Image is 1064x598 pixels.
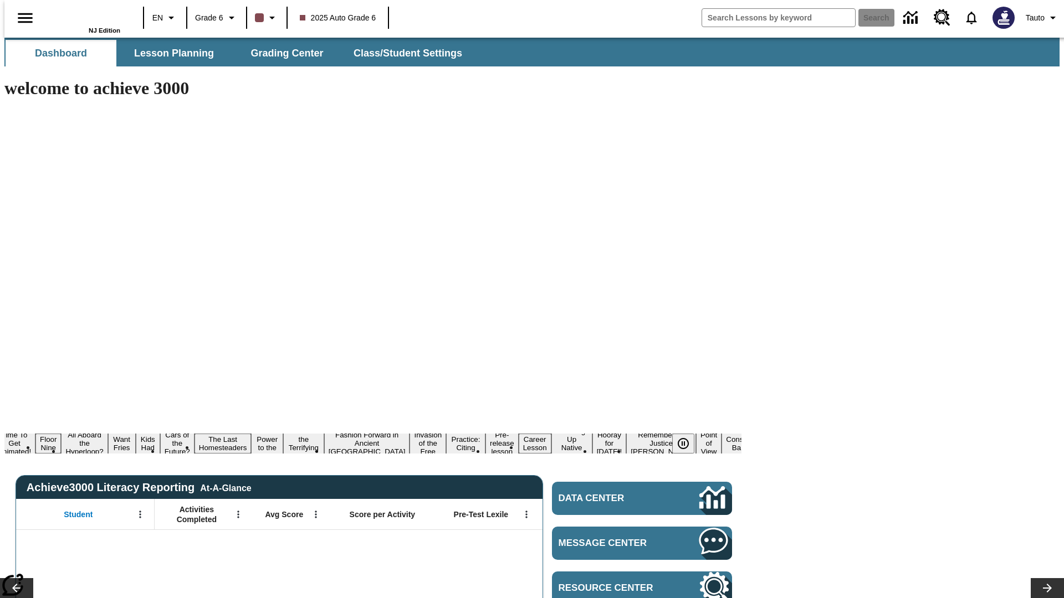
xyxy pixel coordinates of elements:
span: Score per Activity [350,509,416,519]
button: Slide 14 Career Lesson [519,434,551,453]
span: Dashboard [35,47,87,60]
h1: welcome to achieve 3000 [4,78,741,99]
span: Activities Completed [160,504,233,524]
span: Student [64,509,93,519]
span: Lesson Planning [134,47,214,60]
button: Slide 17 Remembering Justice O'Connor [626,429,696,457]
span: Tauto [1026,12,1045,24]
button: Open Menu [308,506,324,523]
button: Slide 8 Solar Power to the People [251,425,283,462]
a: Resource Center, Will open in new tab [927,3,957,33]
span: EN [152,12,163,24]
div: SubNavbar [4,38,1060,66]
button: Slide 19 The Constitution's Balancing Act [722,425,775,462]
button: Slide 7 The Last Homesteaders [195,434,252,453]
button: Slide 9 Attack of the Terrifying Tomatoes [283,425,324,462]
a: Data Center [897,3,927,33]
button: Open Menu [230,506,247,523]
button: Slide 2 Floor Nine [35,434,61,453]
button: Slide 12 Mixed Practice: Citing Evidence [446,425,485,462]
button: Profile/Settings [1021,8,1064,28]
span: Class/Student Settings [354,47,462,60]
a: Message Center [552,527,732,560]
span: Grade 6 [195,12,223,24]
button: Open Menu [518,506,535,523]
span: 2025 Auto Grade 6 [300,12,376,24]
button: Slide 13 Pre-release lesson [485,429,519,457]
span: Grading Center [250,47,323,60]
a: Data Center [552,482,732,515]
button: Class color is dark brown. Change class color [250,8,283,28]
button: Grade: Grade 6, Select a grade [191,8,243,28]
button: Slide 18 Point of View [696,429,722,457]
img: Avatar [993,7,1015,29]
button: Language: EN, Select a language [147,8,183,28]
button: Slide 11 The Invasion of the Free CD [410,421,446,466]
a: Notifications [957,3,986,32]
button: Select a new avatar [986,3,1021,32]
span: Avg Score [265,509,303,519]
a: Home [48,5,120,27]
button: Slide 5 Dirty Jobs Kids Had To Do [136,417,160,470]
button: Slide 10 Fashion Forward in Ancient Rome [324,429,410,457]
button: Class/Student Settings [345,40,471,66]
span: Achieve3000 Literacy Reporting [27,481,252,494]
span: Message Center [559,538,666,549]
button: Open Menu [132,506,149,523]
div: At-A-Glance [200,481,251,493]
button: Slide 4 Do You Want Fries With That? [108,417,136,470]
button: Dashboard [6,40,116,66]
button: Lesson carousel, Next [1031,578,1064,598]
div: Pause [672,434,705,453]
button: Slide 6 Cars of the Future? [160,429,195,457]
button: Pause [672,434,694,453]
span: Data Center [559,493,662,504]
span: NJ Edition [89,27,120,34]
button: Slide 16 Hooray for Constitution Day! [592,429,627,457]
button: Grading Center [232,40,342,66]
div: SubNavbar [4,40,472,66]
button: Slide 15 Cooking Up Native Traditions [551,425,592,462]
button: Slide 3 All Aboard the Hyperloop? [61,429,108,457]
button: Lesson Planning [119,40,229,66]
div: Home [48,4,120,34]
span: Resource Center [559,582,666,594]
button: Open side menu [9,2,42,34]
input: search field [702,9,855,27]
span: Pre-Test Lexile [454,509,509,519]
